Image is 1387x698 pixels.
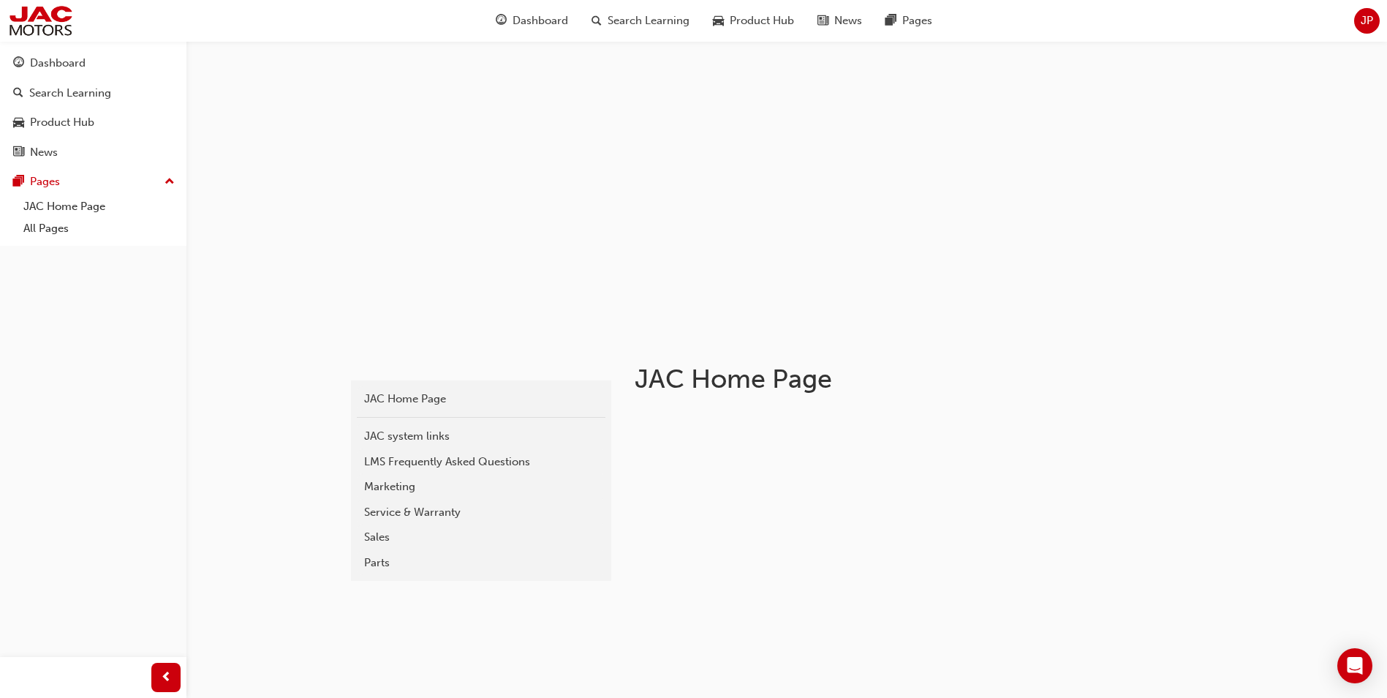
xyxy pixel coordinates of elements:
[484,6,580,36] a: guage-iconDashboard
[30,114,94,131] div: Product Hub
[18,217,181,240] a: All Pages
[885,12,896,30] span: pages-icon
[730,12,794,29] span: Product Hub
[608,12,689,29] span: Search Learning
[18,195,181,218] a: JAC Home Page
[1354,8,1380,34] button: JP
[6,47,181,168] button: DashboardSearch LearningProduct HubNews
[364,428,598,445] div: JAC system links
[357,550,605,576] a: Parts
[713,12,724,30] span: car-icon
[6,80,181,107] a: Search Learning
[580,6,701,36] a: search-iconSearch Learning
[817,12,828,30] span: news-icon
[30,55,86,72] div: Dashboard
[1361,12,1373,29] span: JP
[29,85,111,102] div: Search Learning
[902,12,932,29] span: Pages
[7,4,74,37] img: jac-portal
[6,109,181,136] a: Product Hub
[13,146,24,160] span: news-icon
[161,669,172,687] span: prev-icon
[13,176,24,189] span: pages-icon
[357,500,605,525] a: Service & Warranty
[874,6,944,36] a: pages-iconPages
[364,391,598,408] div: JAC Home Page
[13,57,24,70] span: guage-icon
[364,504,598,521] div: Service & Warranty
[592,12,602,30] span: search-icon
[701,6,806,36] a: car-iconProduct Hub
[357,525,605,550] a: Sales
[364,479,598,495] div: Marketing
[357,386,605,412] a: JAC Home Page
[6,168,181,195] button: Pages
[30,173,60,190] div: Pages
[635,363,1114,395] h1: JAC Home Page
[513,12,568,29] span: Dashboard
[165,173,175,192] span: up-icon
[357,449,605,475] a: LMS Frequently Asked Questions
[357,424,605,449] a: JAC system links
[13,116,24,130] span: car-icon
[834,12,862,29] span: News
[357,474,605,500] a: Marketing
[6,50,181,77] a: Dashboard
[806,6,874,36] a: news-iconNews
[364,555,598,571] div: Parts
[364,454,598,470] div: LMS Frequently Asked Questions
[364,529,598,546] div: Sales
[30,144,58,161] div: News
[6,139,181,166] a: News
[1337,648,1372,683] div: Open Intercom Messenger
[496,12,507,30] span: guage-icon
[13,87,23,100] span: search-icon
